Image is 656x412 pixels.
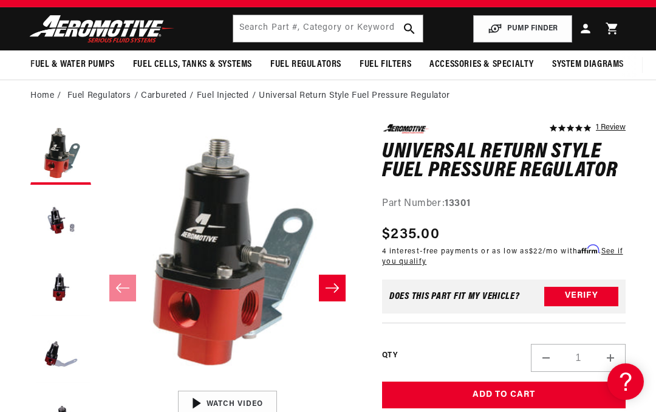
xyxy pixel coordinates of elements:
[382,143,626,181] h1: Universal Return Style Fuel Pressure Regulator
[544,287,618,306] button: Verify
[261,50,350,79] summary: Fuel Regulators
[133,58,252,71] span: Fuel Cells, Tanks & Systems
[382,248,623,266] a: See if you qualify - Learn more about Affirm Financing (opens in modal)
[67,89,142,103] li: Fuel Regulators
[30,258,91,318] button: Load image 3 in gallery view
[552,58,624,71] span: System Diagrams
[396,15,423,42] button: search button
[30,191,91,252] button: Load image 2 in gallery view
[529,248,542,255] span: $22
[382,224,440,245] span: $235.00
[429,58,534,71] span: Accessories & Specialty
[420,50,543,79] summary: Accessories & Specialty
[141,89,197,103] li: Carbureted
[259,89,450,103] li: Universal Return Style Fuel Pressure Regulator
[26,15,178,43] img: Aeromotive
[30,58,115,71] span: Fuel & Water Pumps
[382,351,397,361] label: QTY
[30,89,54,103] a: Home
[109,275,136,301] button: Slide left
[233,15,422,42] input: Search by Part Number, Category or Keyword
[445,199,470,208] strong: 13301
[197,89,259,103] li: Fuel Injected
[382,382,626,409] button: Add to Cart
[30,324,91,385] button: Load image 4 in gallery view
[270,58,341,71] span: Fuel Regulators
[124,50,261,79] summary: Fuel Cells, Tanks & Systems
[30,124,91,185] button: Load image 1 in gallery view
[473,15,572,43] button: PUMP FINDER
[30,89,626,103] nav: breadcrumbs
[382,245,626,267] p: 4 interest-free payments or as low as /mo with .
[389,292,520,301] div: Does This part fit My vehicle?
[350,50,420,79] summary: Fuel Filters
[596,124,626,132] a: 1 reviews
[319,275,346,301] button: Slide right
[360,58,411,71] span: Fuel Filters
[21,50,124,79] summary: Fuel & Water Pumps
[578,245,599,254] span: Affirm
[382,196,626,212] div: Part Number:
[543,50,633,79] summary: System Diagrams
